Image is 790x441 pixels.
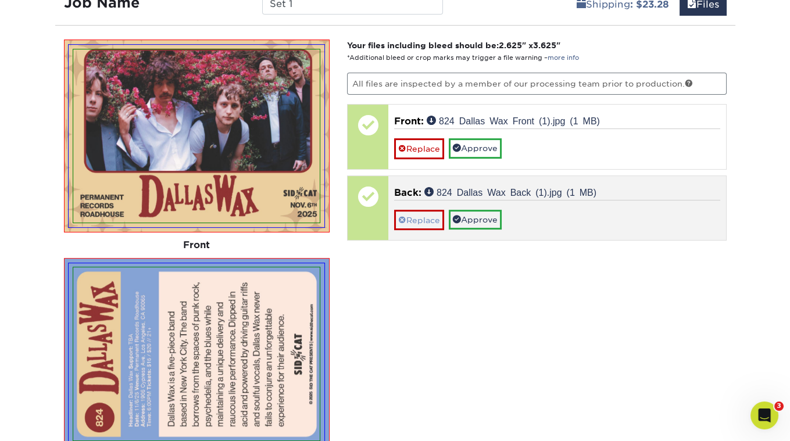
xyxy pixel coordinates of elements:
[427,116,600,125] a: 824 Dallas Wax Front (1).jpg (1 MB)
[548,54,579,62] a: more info
[347,54,579,62] small: *Additional bleed or crop marks may trigger a file warning –
[347,41,560,50] strong: Your files including bleed should be: " x "
[499,41,522,50] span: 2.625
[394,138,444,159] a: Replace
[394,210,444,230] a: Replace
[424,187,596,196] a: 824 Dallas Wax Back (1).jpg (1 MB)
[347,73,727,95] p: All files are inspected by a member of our processing team prior to production.
[394,116,424,127] span: Front:
[449,210,502,230] a: Approve
[533,41,556,50] span: 3.625
[64,232,330,258] div: Front
[449,138,502,158] a: Approve
[750,401,778,429] iframe: Intercom live chat
[394,187,421,198] span: Back:
[774,401,784,411] span: 3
